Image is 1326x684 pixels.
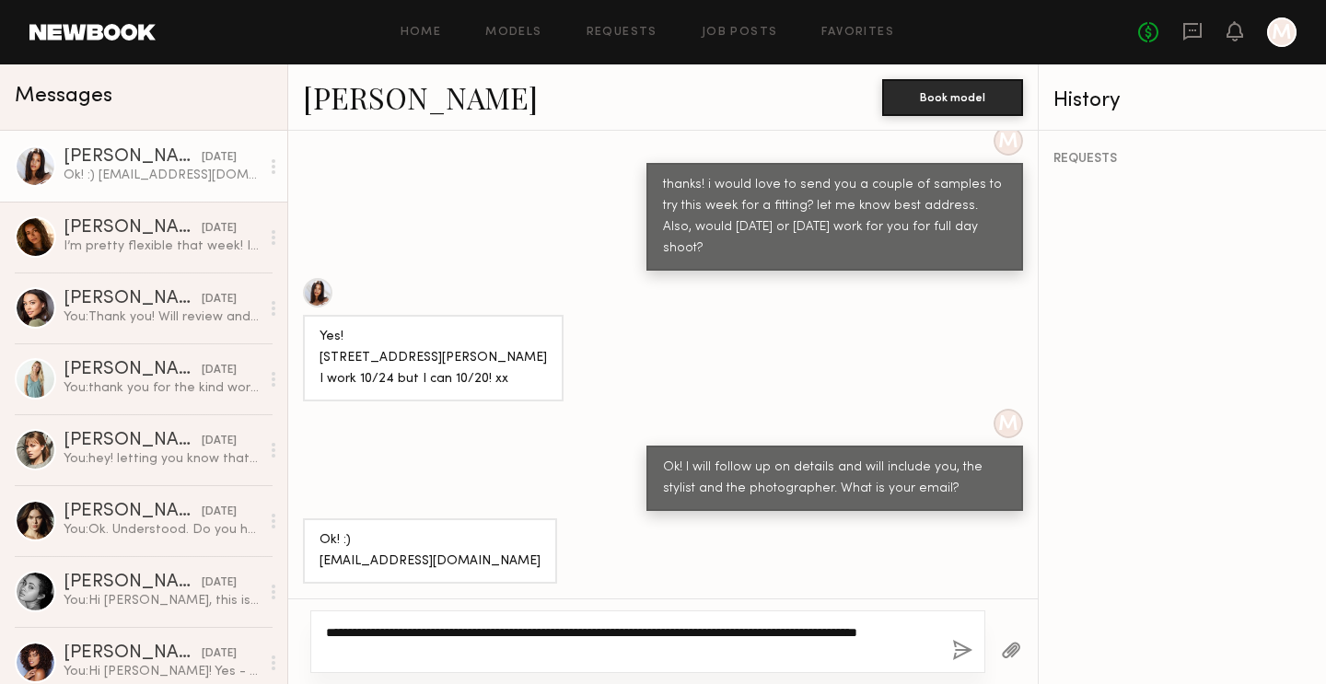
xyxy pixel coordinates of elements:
button: Book model [882,79,1023,116]
div: [DATE] [202,291,237,308]
div: [PERSON_NAME] [64,432,202,450]
div: [DATE] [202,645,237,663]
div: You: Hi [PERSON_NAME], this is [PERSON_NAME] with [PERSON_NAME]. I just sent you an email to chec... [64,592,260,609]
div: I’m pretty flexible that week! I’ll probably bartend [DATE] night so [DATE] [DATE] or [DATE] woul... [64,238,260,255]
a: Favorites [821,27,894,39]
div: Ok! I will follow up on details and will include you, the stylist and the photographer. What is y... [663,458,1006,500]
div: [DATE] [202,362,237,379]
div: Ok! :) [EMAIL_ADDRESS][DOMAIN_NAME] [320,530,541,573]
a: Models [485,27,541,39]
span: Messages [15,86,112,107]
div: [PERSON_NAME] [64,290,202,308]
a: Job Posts [702,27,778,39]
div: [DATE] [202,149,237,167]
div: Ok! :) [EMAIL_ADDRESS][DOMAIN_NAME] [64,167,260,184]
a: M [1267,17,1297,47]
div: You: Thank you! Will review and get back you! [64,308,260,326]
div: [PERSON_NAME] [64,361,202,379]
a: Home [401,27,442,39]
div: REQUESTS [1053,153,1311,166]
div: [PERSON_NAME] [64,219,202,238]
div: You: Ok. Understood. Do you have an Instagram or other photos you can share? I have an opening fo... [64,521,260,539]
div: You: Hi [PERSON_NAME]! Yes - Sitano! [DATE] is the official date. Do you live in [GEOGRAPHIC_DATA... [64,663,260,680]
div: thanks! i would love to send you a couple of samples to try this week for a fitting? let me know ... [663,175,1006,260]
div: You: thank you for the kind words! and congrats! i have a [DEMOGRAPHIC_DATA] so i understand what... [64,379,260,397]
a: Book model [882,88,1023,104]
div: [DATE] [202,504,237,521]
div: [PERSON_NAME] [64,148,202,167]
div: [PERSON_NAME] [64,503,202,521]
a: [PERSON_NAME] [303,77,538,117]
div: [DATE] [202,220,237,238]
div: [DATE] [202,433,237,450]
a: Requests [587,27,657,39]
div: [PERSON_NAME] [64,574,202,592]
div: History [1053,90,1311,111]
div: [PERSON_NAME] [64,644,202,663]
div: [DATE] [202,574,237,592]
div: Yes! [STREET_ADDRESS][PERSON_NAME] I work 10/24 but I can 10/20! xx [320,327,547,390]
div: You: hey! letting you know that ive been contacting newbook to edit the payment to $450 v. $600. ... [64,450,260,468]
